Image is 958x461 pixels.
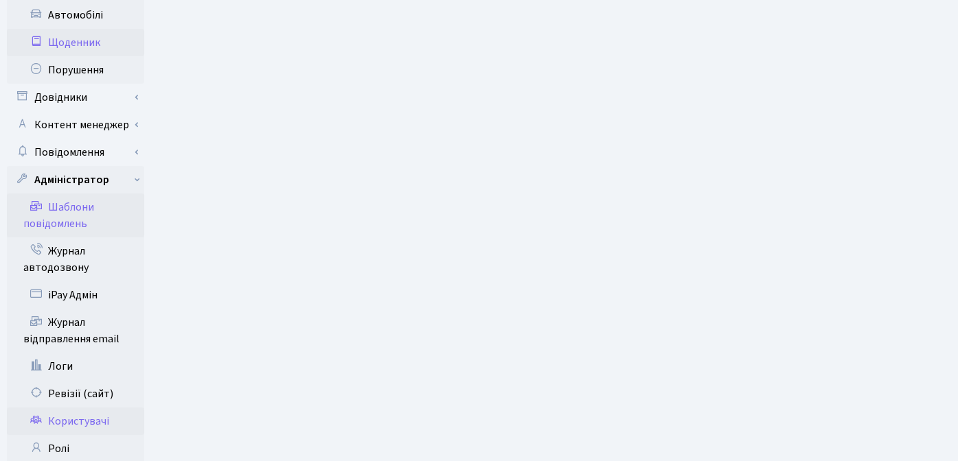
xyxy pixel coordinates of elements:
a: iPay Адмін [7,281,144,309]
a: Повідомлення [7,139,144,166]
a: Адміністратор [7,166,144,193]
a: Контент менеджер [7,111,144,139]
a: Користувачі [7,407,144,435]
a: Шаблони повідомлень [7,193,144,237]
a: Автомобілі [7,1,144,29]
a: Порушення [7,56,144,84]
a: Журнал відправлення email [7,309,144,353]
a: Логи [7,353,144,380]
a: Довідники [7,84,144,111]
a: Журнал автодозвону [7,237,144,281]
a: Щоденник [7,29,144,56]
a: Ревізії (сайт) [7,380,144,407]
